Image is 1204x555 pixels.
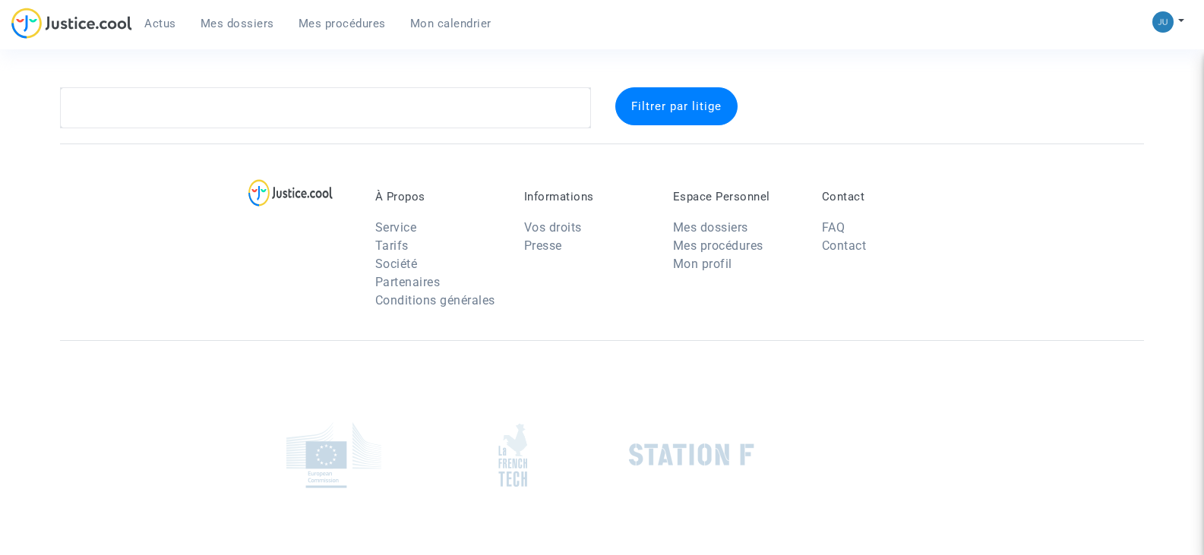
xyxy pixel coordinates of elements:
p: Informations [524,190,650,203]
p: Contact [822,190,948,203]
a: Contact [822,238,867,253]
p: Espace Personnel [673,190,799,203]
a: Mon profil [673,257,732,271]
p: À Propos [375,190,501,203]
a: FAQ [822,220,845,235]
a: Partenaires [375,275,441,289]
a: Service [375,220,417,235]
a: Société [375,257,418,271]
a: Mes dossiers [188,12,286,35]
a: Tarifs [375,238,409,253]
img: logo-lg.svg [248,179,333,207]
img: jc-logo.svg [11,8,132,39]
img: europe_commision.png [286,422,381,488]
span: Filtrer par litige [631,99,722,113]
a: Mon calendrier [398,12,504,35]
a: Mes dossiers [673,220,748,235]
a: Conditions générales [375,293,495,307]
span: Mes dossiers [201,17,274,30]
img: 5a1477657f894e90ed302d2948cf88b6 [1152,11,1174,33]
a: Mes procédures [673,238,763,253]
span: Mes procédures [299,17,386,30]
img: stationf.png [629,443,754,466]
span: Actus [144,17,176,30]
span: Mon calendrier [410,17,491,30]
a: Mes procédures [286,12,398,35]
a: Vos droits [524,220,582,235]
img: french_tech.png [498,423,527,487]
a: Presse [524,238,562,253]
a: Actus [132,12,188,35]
